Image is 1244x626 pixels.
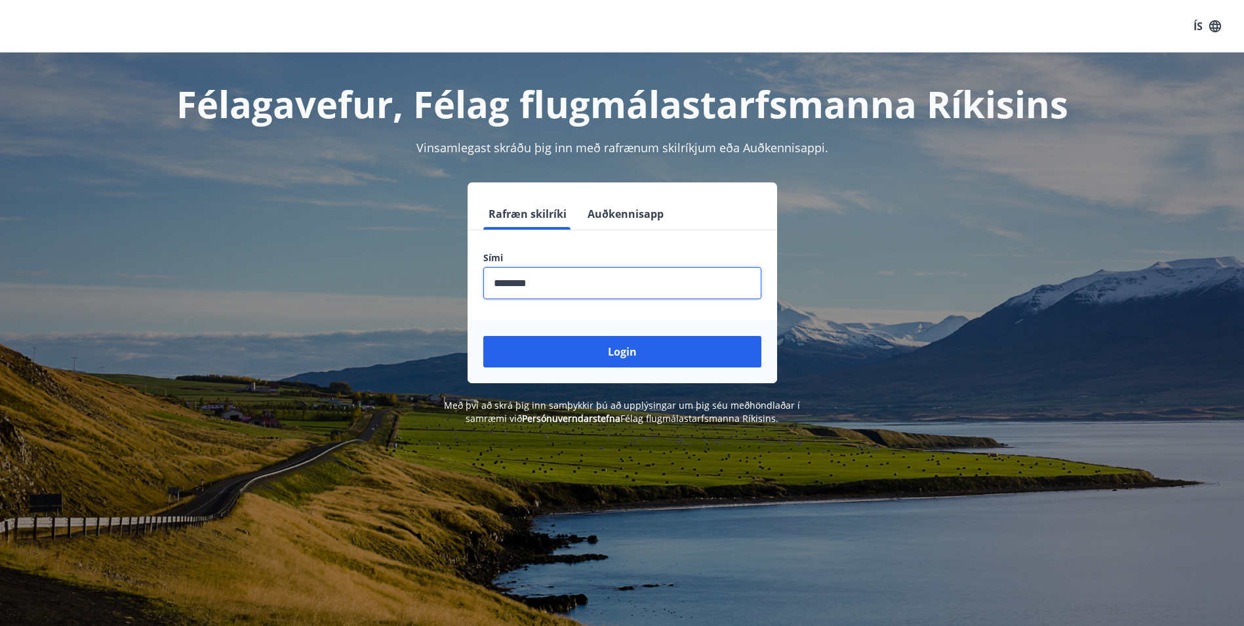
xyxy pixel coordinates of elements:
[483,336,761,367] button: Login
[483,198,572,230] button: Rafræn skilríki
[582,198,669,230] button: Auðkennisapp
[416,140,828,156] span: Vinsamlegast skráðu þig inn með rafrænum skilríkjum eða Auðkennisappi.
[444,399,800,425] span: Með því að skrá þig inn samþykkir þú að upplýsingar um þig séu meðhöndlaðar í samræmi við Félag f...
[166,79,1079,129] h1: Félagavefur, Félag flugmálastarfsmanna Ríkisins
[483,251,761,264] label: Sími
[1186,14,1228,38] button: ÍS
[522,412,620,425] a: Persónuverndarstefna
